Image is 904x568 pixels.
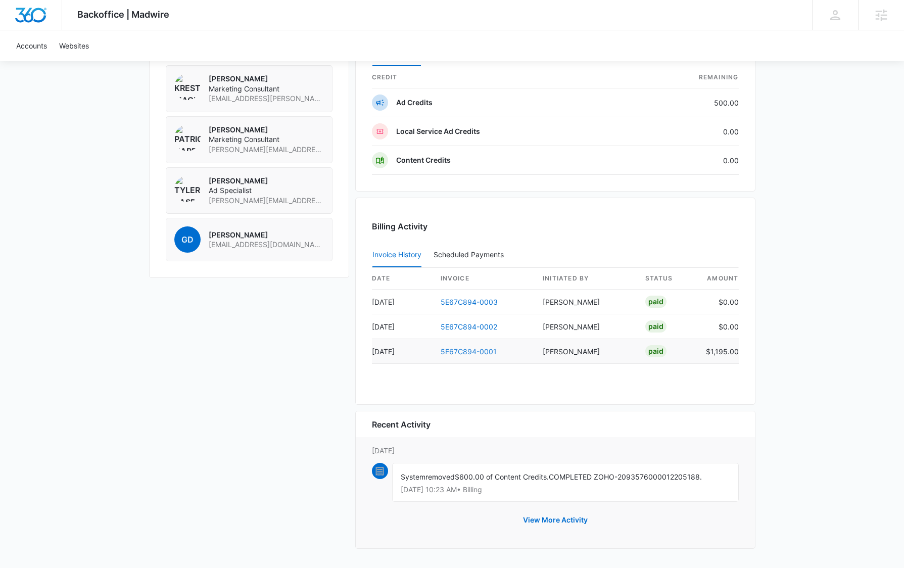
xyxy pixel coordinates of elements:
[535,314,637,339] td: [PERSON_NAME]
[174,226,201,253] span: GD
[372,290,433,314] td: [DATE]
[535,290,637,314] td: [PERSON_NAME]
[209,84,324,94] span: Marketing Consultant
[401,486,730,493] p: [DATE] 10:23 AM • Billing
[209,145,324,155] span: [PERSON_NAME][EMAIL_ADDRESS][PERSON_NAME][DOMAIN_NAME]
[698,339,739,364] td: $1,195.00
[38,60,90,66] div: Domain Overview
[535,339,637,364] td: [PERSON_NAME]
[26,26,111,34] div: Domain: [DOMAIN_NAME]
[27,59,35,67] img: tab_domain_overview_orange.svg
[53,30,95,61] a: Websites
[209,176,324,186] p: [PERSON_NAME]
[209,185,324,196] span: Ad Specialist
[209,240,324,250] span: [EMAIL_ADDRESS][DOMAIN_NAME]
[372,220,739,232] h3: Billing Activity
[455,472,549,481] span: $600.00 of Content Credits.
[698,314,739,339] td: $0.00
[209,196,324,206] span: [PERSON_NAME][EMAIL_ADDRESS][PERSON_NAME][DOMAIN_NAME]
[209,74,324,84] p: [PERSON_NAME]
[434,251,508,258] div: Scheduled Payments
[209,230,324,240] p: [PERSON_NAME]
[645,320,667,333] div: Paid
[112,60,170,66] div: Keywords by Traffic
[632,146,739,175] td: 0.00
[549,472,702,481] span: COMPLETED ZOHO-2093576000012205188.
[698,290,739,314] td: $0.00
[174,125,201,151] img: Patrick Harral
[535,268,637,290] th: Initiated By
[372,268,433,290] th: date
[441,347,497,356] a: 5E67C894-0001
[77,9,169,20] span: Backoffice | Madwire
[637,268,698,290] th: status
[632,88,739,117] td: 500.00
[10,30,53,61] a: Accounts
[372,243,421,267] button: Invoice History
[396,155,451,165] p: Content Credits
[632,117,739,146] td: 0.00
[372,418,431,431] h6: Recent Activity
[174,176,201,202] img: Tyler Rasdon
[174,74,201,100] img: Kresta MacKinnon
[28,16,50,24] div: v 4.0.25
[16,16,24,24] img: logo_orange.svg
[101,59,109,67] img: tab_keywords_by_traffic_grey.svg
[698,268,739,290] th: amount
[209,125,324,135] p: [PERSON_NAME]
[209,93,324,104] span: [EMAIL_ADDRESS][PERSON_NAME][DOMAIN_NAME]
[209,134,324,145] span: Marketing Consultant
[16,26,24,34] img: website_grey.svg
[372,339,433,364] td: [DATE]
[372,67,632,88] th: credit
[632,67,739,88] th: Remaining
[401,472,425,481] span: System
[645,296,667,308] div: Paid
[513,508,598,532] button: View More Activity
[425,472,455,481] span: removed
[645,345,667,357] div: Paid
[396,98,433,108] p: Ad Credits
[396,126,480,136] p: Local Service Ad Credits
[372,314,433,339] td: [DATE]
[372,445,739,456] p: [DATE]
[441,298,498,306] a: 5E67C894-0003
[441,322,497,331] a: 5E67C894-0002
[433,268,535,290] th: invoice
